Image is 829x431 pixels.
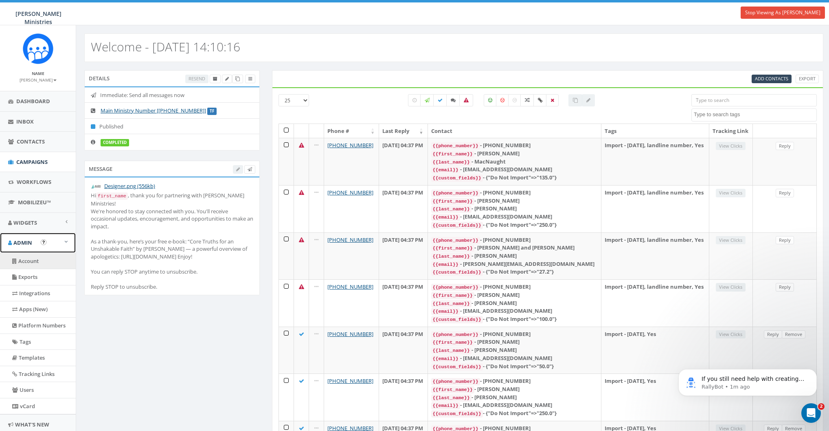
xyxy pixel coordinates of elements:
[431,402,460,409] code: {{email}}
[431,394,472,402] code: {{last_name}}
[431,221,598,229] div: - {"Do Not Import"=>"250.0"}
[327,141,373,149] a: [PHONE_NUMBER]
[101,139,129,146] label: completed
[431,268,598,276] div: - {"Do Not Import"=>"27.2"}
[508,94,521,106] label: Neutral
[84,161,260,177] div: Message
[431,260,598,268] div: - [PERSON_NAME][EMAIL_ADDRESS][DOMAIN_NAME]
[379,185,428,232] td: [DATE] 04:37 PM
[23,33,53,64] img: Rally_Corp_Icon.png
[431,363,483,371] code: {{custom_fields}}
[16,118,34,125] span: Inbox
[431,252,598,260] div: - [PERSON_NAME]
[428,124,601,138] th: Contact
[20,76,57,83] a: [PERSON_NAME]
[15,421,49,428] span: What's New
[752,75,792,83] a: Add Contacts
[431,166,460,174] code: {{email}}
[431,174,598,182] div: - {"Do Not Import"=>"135.0"}
[431,244,598,252] div: - [PERSON_NAME] and [PERSON_NAME]
[16,158,48,166] span: Campaigns
[431,150,474,158] code: {{first_name}}
[431,158,598,166] div: - MacNaught
[431,330,598,338] div: - [PHONE_NUMBER]
[431,245,474,252] code: {{first_name}}
[520,94,534,106] label: Mixed
[431,292,474,299] code: {{first_name}}
[741,7,825,19] a: Stop Viewing As [PERSON_NAME]
[248,166,252,172] span: Send Test Message
[32,71,44,76] small: Name
[379,279,428,327] td: [DATE] 04:37 PM
[84,70,260,86] div: Details
[327,377,373,385] a: [PHONE_NUMBER]
[431,409,598,418] div: - {"Do Not Import"=>"250.0"}
[327,189,373,196] a: [PHONE_NUMBER]
[327,236,373,243] a: [PHONE_NUMBER]
[601,279,709,327] td: Import - [DATE], landline number, Yes
[691,94,817,106] input: Type to search
[35,31,140,39] p: Message from RallyBot, sent 1m ago
[248,75,252,82] span: View Campaign Delivery Statistics
[484,94,497,106] label: Positive
[431,141,598,150] div: - [PHONE_NUMBER]
[431,347,472,354] code: {{last_name}}
[776,142,794,150] a: Reply
[101,107,206,114] a: Main Ministry Number [[PHONE_NUMBER]]
[782,330,805,339] a: Remove
[431,316,483,323] code: {{custom_fields}}
[431,205,598,213] div: - [PERSON_NAME]
[207,108,217,115] label: TF
[379,124,428,138] th: Last Reply: activate to sort column ascending
[379,138,428,185] td: [DATE] 04:37 PM
[91,40,240,53] h2: Welcome - [DATE] 14:10:16
[776,189,794,197] a: Reply
[91,192,253,290] div: Hi , thank you for partnering with [PERSON_NAME] Ministries! We're honored to stay connected with...
[801,403,821,423] iframe: Intercom live chat
[431,142,480,150] code: {{phone_number}}
[16,97,50,105] span: Dashboard
[601,138,709,185] td: Import - [DATE], landline number, Yes
[431,261,460,268] code: {{email}}
[85,87,259,103] li: Immediate: Send all messages now
[20,77,57,83] small: [PERSON_NAME]
[431,299,598,307] div: - [PERSON_NAME]
[431,189,598,197] div: - [PHONE_NUMBER]
[818,403,825,410] span: 2
[431,315,598,323] div: - {"Do Not Import"=>"100.0"}
[431,222,483,229] code: {{custom_fields}}
[17,178,51,186] span: Workflows
[666,352,829,409] iframe: Intercom notifications message
[15,10,61,26] span: [PERSON_NAME] Ministries
[431,401,598,409] div: - [EMAIL_ADDRESS][DOMAIN_NAME]
[96,192,128,200] code: first_name
[431,213,598,221] div: - [EMAIL_ADDRESS][DOMAIN_NAME]
[446,94,460,106] label: Replied
[431,190,480,197] code: {{phone_number}}
[431,197,598,205] div: - [PERSON_NAME]
[601,124,709,138] th: Tags
[17,138,45,145] span: Contacts
[91,124,99,129] i: Published
[13,219,37,226] span: Widgets
[41,239,46,245] button: Open In-App Guide
[91,93,100,98] i: Immediate: Send all messages now
[431,307,598,315] div: - [EMAIL_ADDRESS][DOMAIN_NAME]
[709,124,753,138] th: Tracking Link
[431,378,480,385] code: {{phone_number}}
[496,94,509,106] label: Negative
[431,175,483,182] code: {{custom_fields}}
[431,159,472,166] code: {{last_name}}
[433,94,447,106] label: Delivered
[235,75,240,82] span: Clone Campaign
[431,355,460,362] code: {{email}}
[431,393,598,402] div: - [PERSON_NAME]
[35,24,140,71] span: If you still need help with creating templates or adding your logo, I'm here to assist you. Would...
[764,330,782,339] a: Reply
[379,232,428,280] td: [DATE] 04:37 PM
[431,269,483,276] code: {{custom_fields}}
[431,346,598,354] div: - [PERSON_NAME]
[431,308,460,315] code: {{email}}
[755,75,788,82] span: CSV files only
